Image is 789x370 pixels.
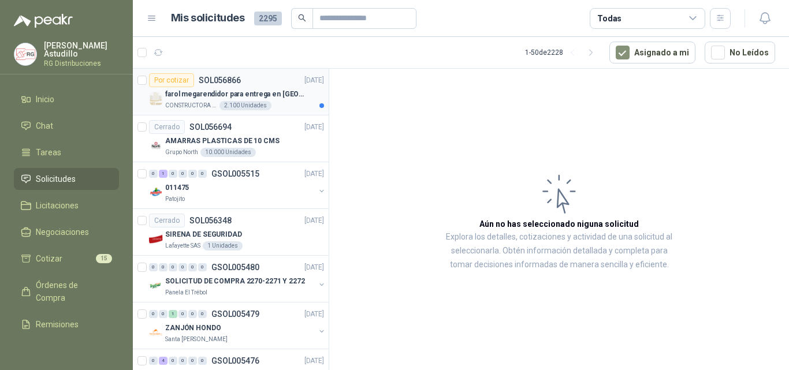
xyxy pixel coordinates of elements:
div: 0 [159,310,168,318]
a: CerradoSOL056694[DATE] Company LogoAMARRAS PLASTICAS DE 10 CMSGrupo North10.000 Unidades [133,115,329,162]
p: [DATE] [304,356,324,367]
p: [DATE] [304,75,324,86]
div: 0 [198,263,207,271]
a: Remisiones [14,313,119,335]
p: GSOL005515 [211,170,259,178]
p: SOL056694 [189,123,232,131]
a: Órdenes de Compra [14,274,119,309]
p: SIRENA DE SEGURIDAD [165,229,242,240]
span: Cotizar [36,252,62,265]
div: 0 [188,310,197,318]
p: [DATE] [304,215,324,226]
div: 2.100 Unidades [219,101,271,110]
div: Por cotizar [149,73,194,87]
a: 0 0 0 0 0 0 GSOL005480[DATE] Company LogoSOLICITUD DE COMPRA 2270-2271 Y 2272Panela El Trébol [149,260,326,297]
div: 0 [188,263,197,271]
img: Company Logo [149,92,163,106]
img: Company Logo [149,139,163,152]
a: 0 1 0 0 0 0 GSOL005515[DATE] Company Logo011475Patojito [149,167,326,204]
p: Lafayette SAS [165,241,200,251]
span: Licitaciones [36,199,79,212]
div: 0 [178,310,187,318]
p: RG Distribuciones [44,60,119,67]
a: Por cotizarSOL056866[DATE] Company Logofarol megarendidor para entrega en [GEOGRAPHIC_DATA]CONSTR... [133,69,329,115]
p: SOL056866 [199,76,241,84]
a: Inicio [14,88,119,110]
div: 0 [169,170,177,178]
div: 0 [149,310,158,318]
p: [DATE] [304,122,324,133]
p: AMARRAS PLASTICAS DE 10 CMS [165,136,280,147]
p: Panela El Trébol [165,288,207,297]
p: GSOL005476 [211,357,259,365]
div: 0 [178,263,187,271]
a: 0 0 1 0 0 0 GSOL005479[DATE] Company LogoZANJÓN HONDOSanta [PERSON_NAME] [149,307,326,344]
button: Asignado a mi [609,42,695,63]
div: Todas [597,12,621,25]
div: 1 [159,170,168,178]
p: SOL056348 [189,216,232,225]
div: 0 [169,263,177,271]
h1: Mis solicitudes [171,10,245,27]
p: farol megarendidor para entrega en [GEOGRAPHIC_DATA] [165,89,309,100]
div: 0 [169,357,177,365]
a: Negociaciones [14,221,119,243]
span: Órdenes de Compra [36,279,108,304]
span: Solicitudes [36,173,76,185]
span: 15 [96,254,112,263]
p: [DATE] [304,309,324,320]
div: 0 [198,357,207,365]
div: 1 - 50 de 2228 [525,43,600,62]
p: [DATE] [304,169,324,180]
span: search [298,14,306,22]
img: Company Logo [149,185,163,199]
a: CerradoSOL056348[DATE] Company LogoSIRENA DE SEGURIDADLafayette SAS1 Unidades [133,209,329,256]
a: Cotizar15 [14,248,119,270]
p: GSOL005479 [211,310,259,318]
p: Patojito [165,195,185,204]
span: Inicio [36,93,54,106]
span: 2295 [254,12,282,25]
p: SOLICITUD DE COMPRA 2270-2271 Y 2272 [165,276,305,287]
span: Chat [36,119,53,132]
button: No Leídos [705,42,775,63]
p: ZANJÓN HONDO [165,323,221,334]
div: 4 [159,357,168,365]
img: Logo peakr [14,14,73,28]
p: Santa [PERSON_NAME] [165,335,228,344]
div: 0 [198,310,207,318]
div: 1 [169,310,177,318]
span: Tareas [36,146,61,159]
div: 0 [188,170,197,178]
a: Chat [14,115,119,137]
img: Company Logo [149,279,163,293]
a: Tareas [14,141,119,163]
a: Configuración [14,340,119,362]
a: Licitaciones [14,195,119,216]
div: 0 [149,357,158,365]
img: Company Logo [149,232,163,246]
div: 0 [178,170,187,178]
p: Explora los detalles, cotizaciones y actividad de una solicitud al seleccionarla. Obtén informaci... [445,230,673,272]
div: 0 [149,263,158,271]
div: 0 [178,357,187,365]
a: Solicitudes [14,168,119,190]
div: 0 [188,357,197,365]
p: 011475 [165,182,189,193]
div: 0 [149,170,158,178]
p: [DATE] [304,262,324,273]
p: CONSTRUCTORA GRUPO FIP [165,101,217,110]
div: 0 [198,170,207,178]
p: [PERSON_NAME] Astudillo [44,42,119,58]
h3: Aún no has seleccionado niguna solicitud [479,218,639,230]
p: Grupo North [165,148,198,157]
div: Cerrado [149,120,185,134]
img: Company Logo [149,326,163,339]
div: 1 Unidades [203,241,243,251]
span: Remisiones [36,318,79,331]
img: Company Logo [14,43,36,65]
div: 10.000 Unidades [200,148,256,157]
span: Negociaciones [36,226,89,238]
div: Cerrado [149,214,185,227]
p: GSOL005480 [211,263,259,271]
